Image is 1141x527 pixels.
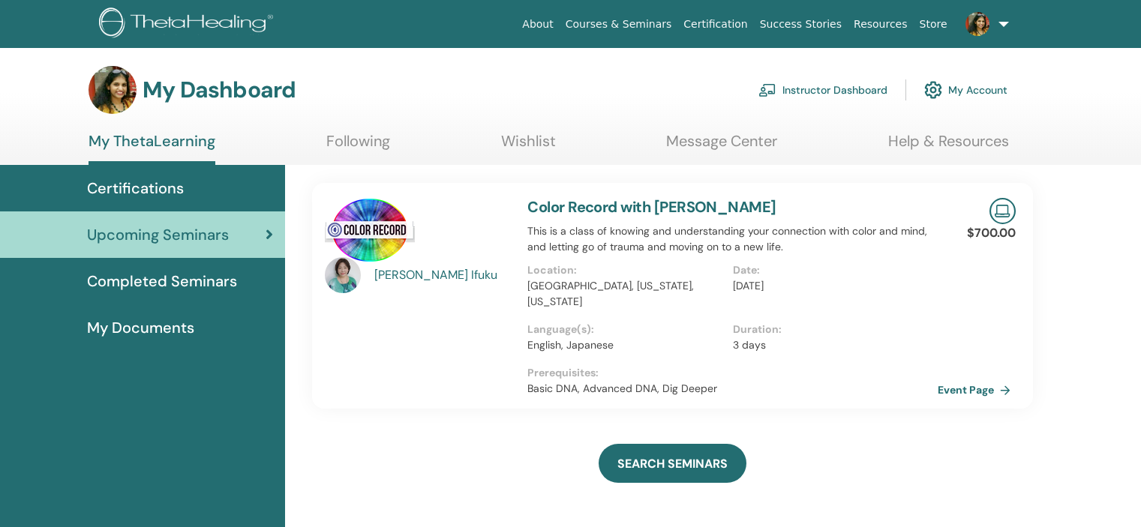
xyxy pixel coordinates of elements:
[501,132,556,161] a: Wishlist
[326,132,390,161] a: Following
[87,177,184,199] span: Certifications
[754,10,848,38] a: Success Stories
[325,257,361,293] img: default.jpg
[733,278,929,294] p: [DATE]
[374,266,513,284] a: [PERSON_NAME] Ifuku
[516,10,559,38] a: About
[527,365,938,381] p: Prerequisites :
[325,198,415,262] img: Color Record
[677,10,753,38] a: Certification
[143,76,296,103] h3: My Dashboard
[924,73,1007,106] a: My Account
[914,10,953,38] a: Store
[989,198,1016,224] img: Live Online Seminar
[87,223,229,246] span: Upcoming Seminars
[924,77,942,103] img: cog.svg
[560,10,678,38] a: Courses & Seminars
[527,322,723,337] p: Language(s) :
[758,73,887,106] a: Instructor Dashboard
[758,83,776,97] img: chalkboard-teacher.svg
[527,262,723,278] p: Location :
[967,224,1016,242] p: $700.00
[527,278,723,310] p: [GEOGRAPHIC_DATA], [US_STATE], [US_STATE]
[888,132,1009,161] a: Help & Resources
[87,316,194,339] span: My Documents
[527,381,938,397] p: Basic DNA, Advanced DNA, Dig Deeper
[733,337,929,353] p: 3 days
[527,223,938,255] p: This is a class of knowing and understanding your connection with color and mind, and letting go ...
[99,7,278,41] img: logo.png
[733,262,929,278] p: Date :
[89,132,215,165] a: My ThetaLearning
[733,322,929,337] p: Duration :
[527,337,723,353] p: English, Japanese
[89,66,137,114] img: default.jpg
[848,10,914,38] a: Resources
[938,379,1016,401] a: Event Page
[599,444,746,483] a: SEARCH SEMINARS
[87,270,237,292] span: Completed Seminars
[527,197,776,217] a: Color Record with [PERSON_NAME]
[965,12,989,36] img: default.jpg
[666,132,777,161] a: Message Center
[617,456,728,472] span: SEARCH SEMINARS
